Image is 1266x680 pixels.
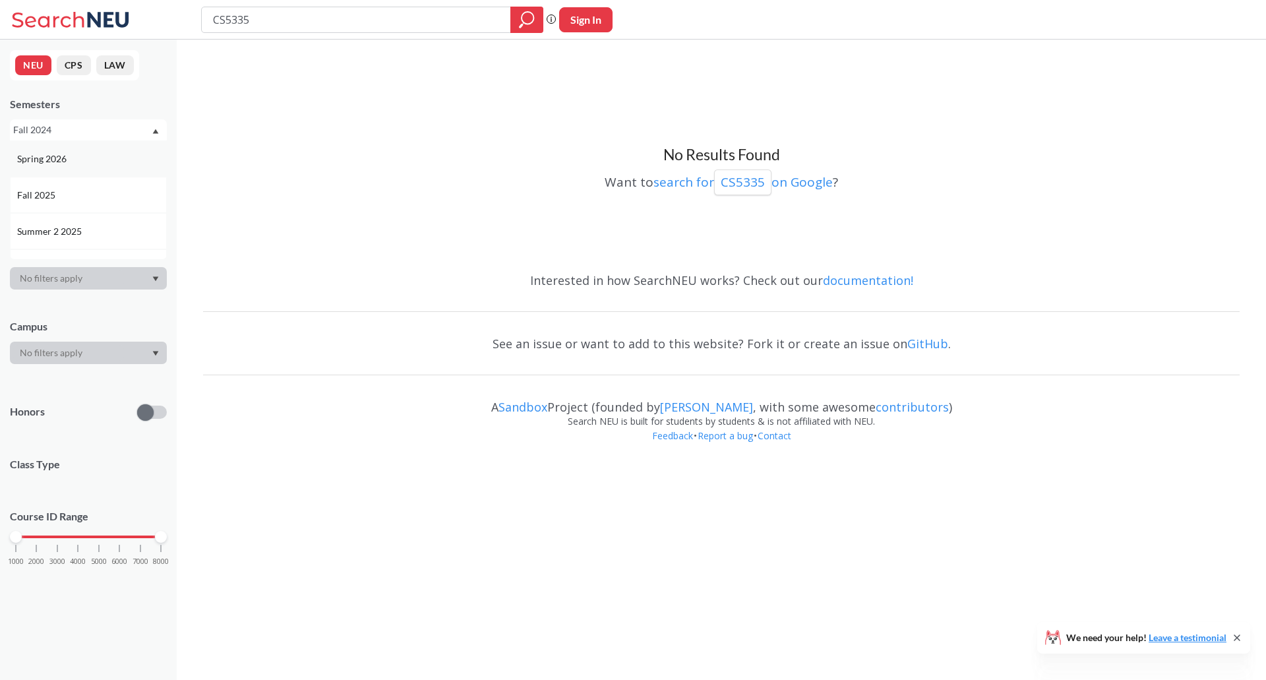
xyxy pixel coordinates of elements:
span: Class Type [10,457,167,472]
svg: Dropdown arrow [152,276,159,282]
div: • • [203,429,1240,463]
a: Contact [757,429,792,442]
a: GitHub [907,336,948,352]
a: Feedback [651,429,694,442]
p: Course ID Range [10,509,167,524]
div: A Project (founded by , with some awesome ) [203,388,1240,414]
a: search forCS5335on Google [653,173,833,191]
div: Dropdown arrow [10,342,167,364]
span: Summer 2 2025 [17,224,84,239]
div: magnifying glass [510,7,543,33]
div: Dropdown arrow [10,267,167,290]
span: 5000 [91,558,107,565]
a: contributors [876,399,949,415]
a: Report a bug [697,429,754,442]
a: [PERSON_NAME] [660,399,753,415]
a: Leave a testimonial [1149,632,1226,643]
div: Fall 2024Dropdown arrowSpring 2026Fall 2025Summer 2 2025Summer Full 2025Summer 1 2025Spring 2025F... [10,119,167,140]
button: NEU [15,55,51,75]
span: Fall 2025 [17,188,58,202]
button: CPS [57,55,91,75]
span: 2000 [28,558,44,565]
div: See an issue or want to add to this website? Fork it or create an issue on . [203,325,1240,363]
span: 7000 [133,558,148,565]
a: Sandbox [498,399,547,415]
div: Semesters [10,97,167,111]
p: CS5335 [721,173,765,191]
span: 3000 [49,558,65,565]
div: Search NEU is built for students by students & is not affiliated with NEU. [203,414,1240,429]
span: We need your help! [1066,633,1226,642]
span: 8000 [153,558,169,565]
div: Campus [10,319,167,334]
input: Class, professor, course number, "phrase" [212,9,501,31]
button: LAW [96,55,134,75]
h3: No Results Found [203,145,1240,165]
div: Fall 2024 [13,123,151,137]
span: Spring 2026 [17,152,69,166]
svg: Dropdown arrow [152,129,159,134]
button: Sign In [559,7,613,32]
span: 1000 [8,558,24,565]
span: 6000 [111,558,127,565]
svg: magnifying glass [519,11,535,29]
a: documentation! [823,272,913,288]
svg: Dropdown arrow [152,351,159,356]
span: 4000 [70,558,86,565]
p: Honors [10,404,45,419]
div: Interested in how SearchNEU works? Check out our [203,261,1240,299]
div: Want to ? [203,165,1240,195]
